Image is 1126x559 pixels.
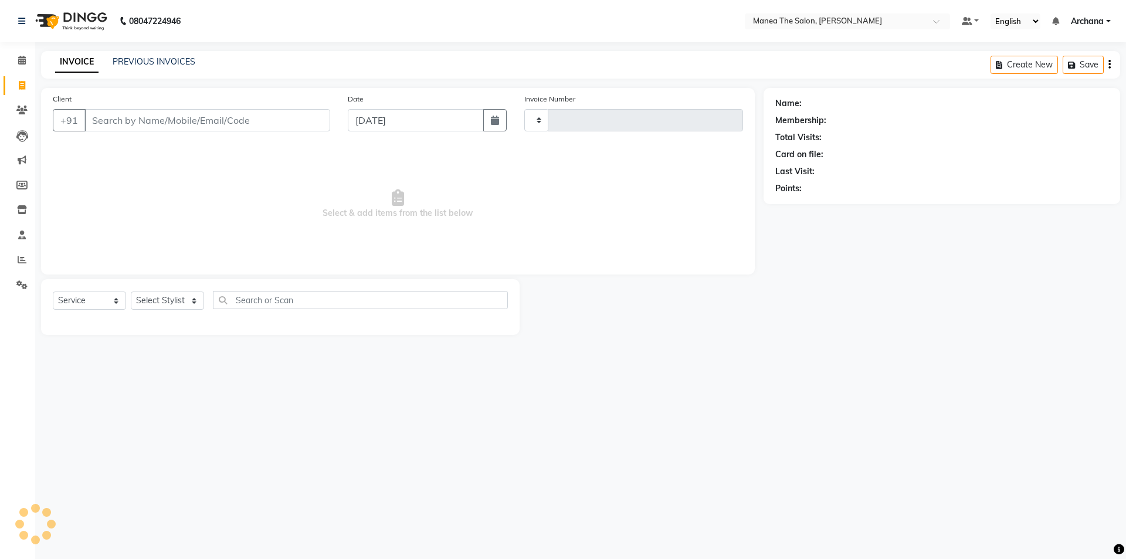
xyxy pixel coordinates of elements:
[84,109,330,131] input: Search by Name/Mobile/Email/Code
[30,5,110,38] img: logo
[129,5,181,38] b: 08047224946
[53,109,86,131] button: +91
[53,94,72,104] label: Client
[53,145,743,263] span: Select & add items from the list below
[213,291,508,309] input: Search or Scan
[775,182,802,195] div: Points:
[1063,56,1104,74] button: Save
[775,148,823,161] div: Card on file:
[775,131,822,144] div: Total Visits:
[775,97,802,110] div: Name:
[775,114,826,127] div: Membership:
[348,94,364,104] label: Date
[1071,15,1104,28] span: Archana
[991,56,1058,74] button: Create New
[55,52,99,73] a: INVOICE
[775,165,815,178] div: Last Visit:
[113,56,195,67] a: PREVIOUS INVOICES
[524,94,575,104] label: Invoice Number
